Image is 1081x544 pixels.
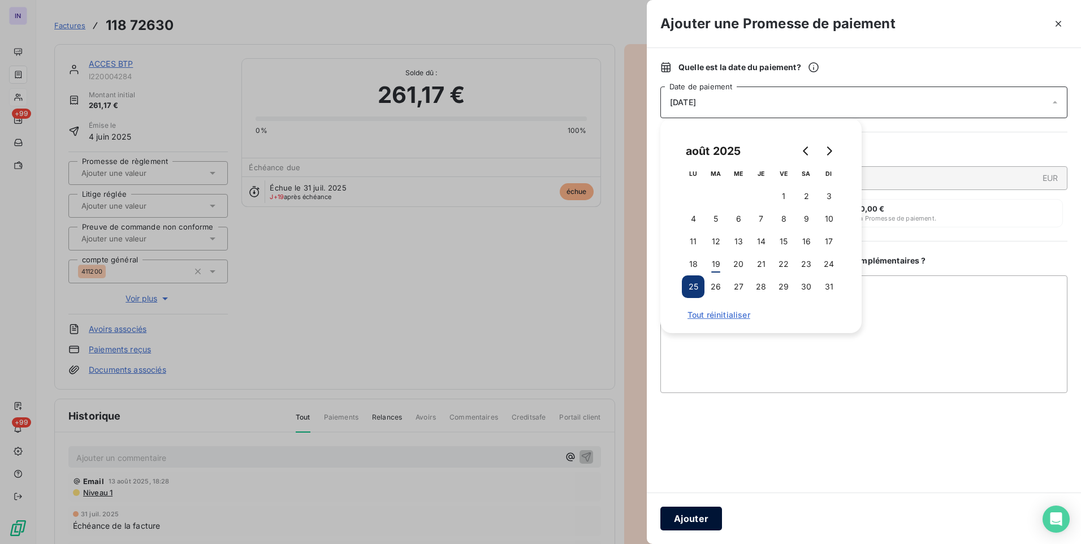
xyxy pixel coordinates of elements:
[795,208,818,230] button: 9
[795,162,818,185] th: samedi
[818,140,840,162] button: Go to next month
[704,208,727,230] button: 5
[795,253,818,275] button: 23
[772,275,795,298] button: 29
[682,142,745,160] div: août 2025
[687,310,834,320] span: Tout réinitialiser
[682,162,704,185] th: lundi
[678,62,819,73] span: Quelle est la date du paiement ?
[727,162,750,185] th: mercredi
[682,208,704,230] button: 4
[795,185,818,208] button: 2
[750,208,772,230] button: 7
[818,275,840,298] button: 31
[660,507,722,530] button: Ajouter
[727,208,750,230] button: 6
[772,230,795,253] button: 15
[772,185,795,208] button: 1
[818,253,840,275] button: 24
[818,185,840,208] button: 3
[772,208,795,230] button: 8
[860,204,885,213] span: 0,00 €
[795,275,818,298] button: 30
[1043,506,1070,533] div: Open Intercom Messenger
[818,208,840,230] button: 10
[704,275,727,298] button: 26
[704,230,727,253] button: 12
[682,275,704,298] button: 25
[772,253,795,275] button: 22
[750,230,772,253] button: 14
[818,162,840,185] th: dimanche
[727,275,750,298] button: 27
[682,253,704,275] button: 18
[727,253,750,275] button: 20
[704,253,727,275] button: 19
[660,14,896,34] h3: Ajouter une Promesse de paiement
[750,162,772,185] th: jeudi
[750,275,772,298] button: 28
[818,230,840,253] button: 17
[704,162,727,185] th: mardi
[795,230,818,253] button: 16
[682,230,704,253] button: 11
[727,230,750,253] button: 13
[772,162,795,185] th: vendredi
[750,253,772,275] button: 21
[670,98,696,107] span: [DATE]
[795,140,818,162] button: Go to previous month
